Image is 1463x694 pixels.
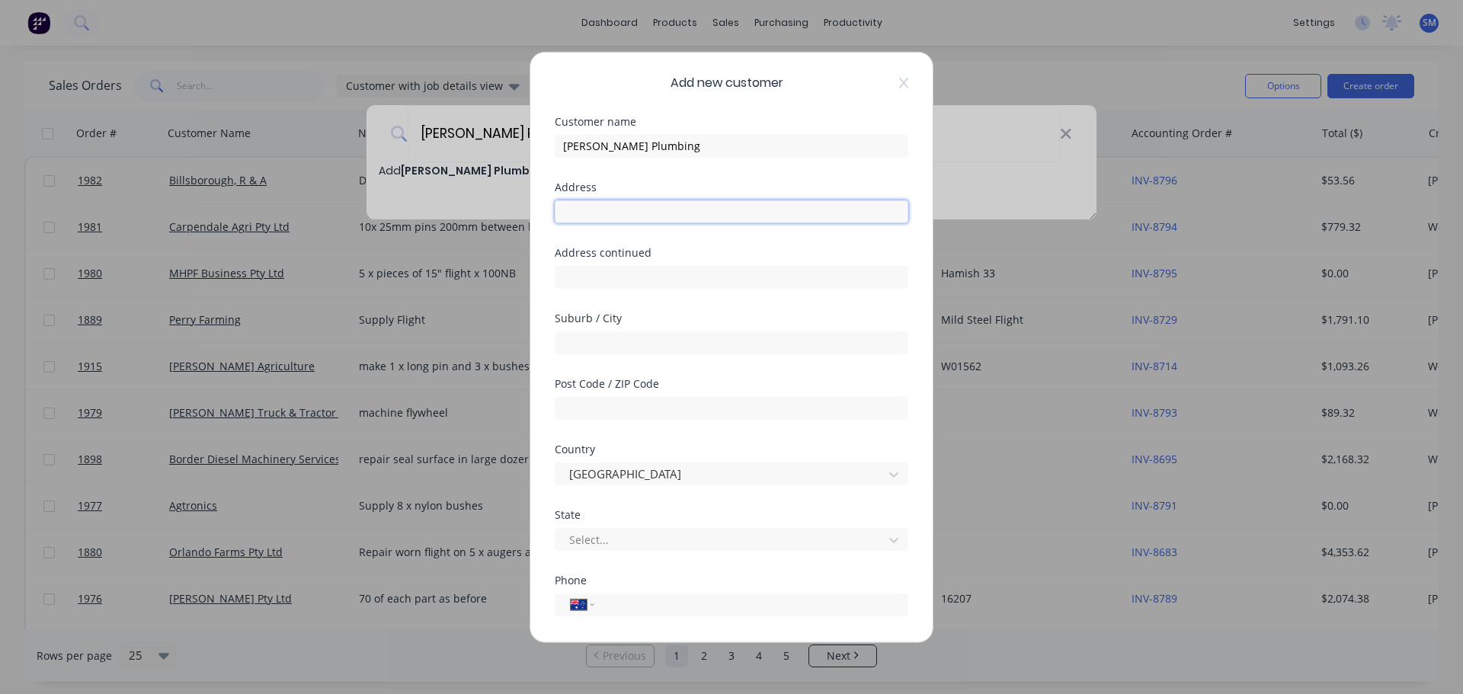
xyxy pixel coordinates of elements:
[555,312,908,323] div: Suburb / City
[555,247,908,257] div: Address continued
[555,640,908,651] div: ABN
[555,443,908,454] div: Country
[555,509,908,520] div: State
[555,116,908,126] div: Customer name
[671,73,783,91] span: Add new customer
[555,181,908,192] div: Address
[555,574,908,585] div: Phone
[555,378,908,389] div: Post Code / ZIP Code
